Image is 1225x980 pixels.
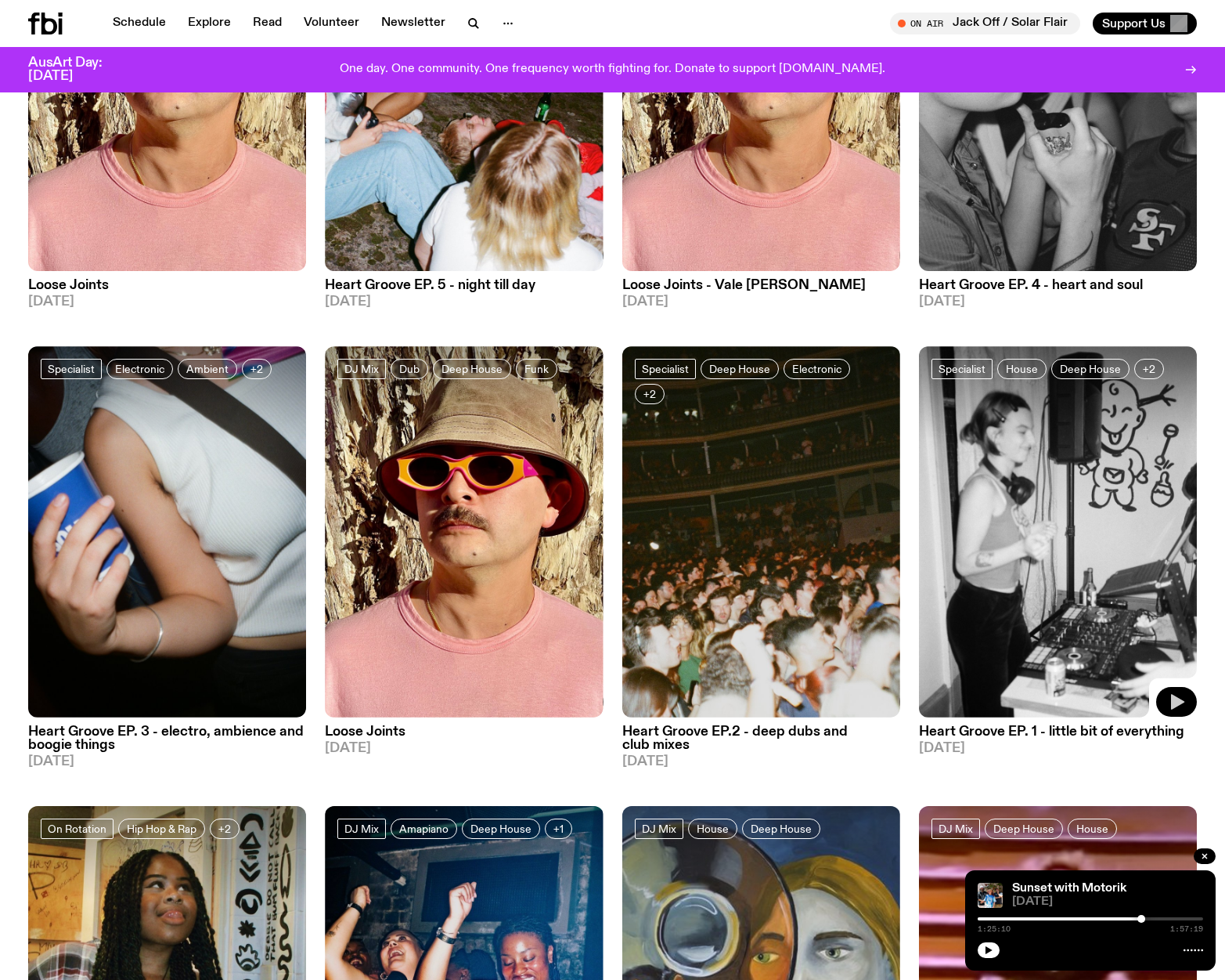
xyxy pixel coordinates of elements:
span: Deep House [441,363,503,374]
a: DJ Mix [337,359,386,379]
h3: Loose Joints [325,725,603,739]
span: Deep House [709,363,770,374]
span: House [1076,823,1108,834]
a: On Rotation [41,819,113,839]
button: On AirJack Off / Solar Flair [890,13,1080,34]
a: Schedule [103,13,175,34]
span: +2 [643,388,656,400]
h3: AusArt Day: [DATE] [28,56,128,83]
span: +2 [218,823,231,834]
a: Deep House [985,819,1063,839]
span: [DATE] [622,295,900,309]
h3: Heart Groove EP. 1 - little bit of everything [919,725,1197,739]
span: Deep House [751,823,812,834]
a: Heart Groove EP. 4 - heart and soul[DATE] [919,271,1197,309]
a: House [1068,819,1117,839]
span: Deep House [1060,363,1121,374]
span: DJ Mix [344,823,379,834]
a: Heart Groove EP. 5 - night till day[DATE] [325,271,603,309]
span: Deep House [470,823,531,834]
span: 1:25:10 [978,925,1011,933]
span: [DATE] [28,295,306,309]
a: Specialist [635,359,696,379]
span: Specialist [939,363,985,374]
span: [DATE] [919,742,1197,755]
span: Specialist [642,363,689,374]
a: Sunset with Motorik [1012,882,1126,895]
span: Hip Hop & Rap [127,823,196,834]
a: Electronic [784,359,850,379]
button: Support Us [1093,13,1197,34]
span: [DATE] [325,742,603,755]
span: [DATE] [919,295,1197,309]
a: Heart Groove EP.2 - deep dubs and club mixes[DATE] [622,718,900,768]
span: +1 [553,823,564,834]
a: DJ Mix [635,819,683,839]
a: Loose Joints[DATE] [28,271,306,309]
a: Heart Groove EP. 1 - little bit of everything[DATE] [919,718,1197,755]
a: Specialist [931,359,993,379]
img: Andrew, Reenie, and Pat stand in a row, smiling at the camera, in dappled light with a vine leafe... [978,883,1003,908]
a: Newsletter [372,13,455,34]
h3: Heart Groove EP. 3 - electro, ambience and boogie things [28,725,306,752]
span: Dub [399,363,420,374]
a: Read [243,13,291,34]
span: Amapiano [399,823,449,834]
h3: Heart Groove EP. 5 - night till day [325,279,603,292]
a: DJ Mix [337,819,386,839]
a: Loose Joints[DATE] [325,718,603,755]
a: Explore [178,13,240,34]
span: House [697,823,729,834]
img: crowd at a concert venue with flash on and crowd facing towards the stage [622,346,900,718]
a: Deep House [742,819,820,839]
h3: Heart Groove EP.2 - deep dubs and club mixes [622,725,900,752]
a: Ambient [178,359,237,379]
a: Deep House [462,819,540,839]
a: Deep House [701,359,779,379]
a: Loose Joints - Vale [PERSON_NAME][DATE] [622,271,900,309]
button: +2 [242,359,272,379]
h3: Loose Joints - Vale [PERSON_NAME] [622,279,900,292]
button: +2 [1134,359,1164,379]
span: Electronic [792,363,841,374]
a: Specialist [41,359,102,379]
img: flash photo of someone holding a blue cup on dance floor. framing is cropped so you can only see ... [28,346,306,718]
span: Ambient [186,363,229,374]
a: House [688,819,737,839]
span: 1:57:19 [1170,925,1203,933]
span: House [1006,363,1038,374]
span: [DATE] [28,755,306,768]
p: One day. One community. One frequency worth fighting for. Donate to support [DOMAIN_NAME]. [340,63,885,77]
a: Hip Hop & Rap [118,819,205,839]
a: House [997,359,1047,379]
span: Deep House [993,823,1054,834]
a: Dub [391,359,428,379]
a: Deep House [1051,359,1130,379]
a: Heart Groove EP. 3 - electro, ambience and boogie things[DATE] [28,718,306,768]
img: Tyson stands in front of a paperbark tree wearing orange sunglasses, a suede bucket hat and a pin... [325,346,603,718]
a: Volunteer [294,13,369,34]
h3: Heart Groove EP. 4 - heart and soul [919,279,1197,292]
button: +2 [635,384,665,404]
a: Electronic [106,359,173,379]
button: +2 [210,819,240,839]
h3: Loose Joints [28,279,306,292]
a: Funk [516,359,557,379]
a: Amapiano [391,819,457,839]
span: DJ Mix [344,363,379,374]
span: Funk [524,363,549,374]
span: [DATE] [622,755,900,768]
span: DJ Mix [642,823,676,834]
span: Support Us [1102,16,1166,31]
a: Deep House [433,359,511,379]
span: DJ Mix [939,823,973,834]
span: On Rotation [48,823,106,834]
button: +1 [545,819,572,839]
span: Specialist [48,363,95,374]
span: [DATE] [1012,896,1203,908]
span: +2 [1143,363,1155,374]
span: Electronic [115,363,164,374]
span: [DATE] [325,295,603,309]
a: DJ Mix [931,819,980,839]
